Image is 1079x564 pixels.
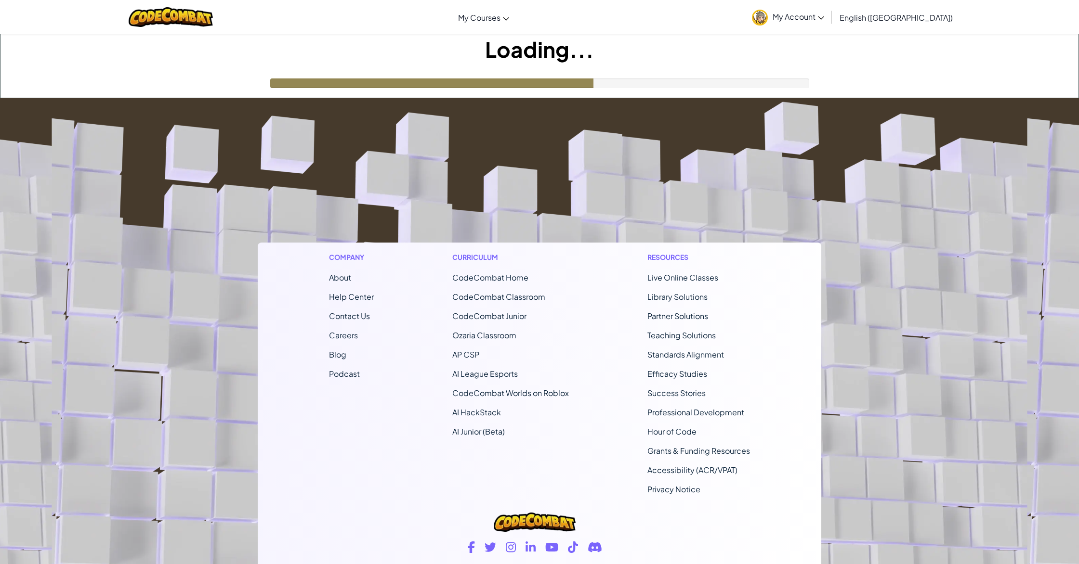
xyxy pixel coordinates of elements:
[647,330,716,340] a: Teaching Solutions
[458,13,500,23] span: My Courses
[329,292,374,302] a: Help Center
[647,426,697,436] a: Hour of Code
[329,311,370,321] span: Contact Us
[773,12,824,22] span: My Account
[453,4,514,30] a: My Courses
[647,311,708,321] a: Partner Solutions
[329,330,358,340] a: Careers
[452,407,501,417] a: AI HackStack
[647,272,718,282] a: Live Online Classes
[329,349,346,359] a: Blog
[647,292,708,302] a: Library Solutions
[647,349,724,359] a: Standards Alignment
[452,330,516,340] a: Ozaria Classroom
[647,465,737,475] a: Accessibility (ACR/VPAT)
[752,10,768,26] img: avatar
[452,369,518,379] a: AI League Esports
[329,252,374,262] h1: Company
[647,252,750,262] h1: Resources
[452,292,545,302] a: CodeCombat Classroom
[452,388,569,398] a: CodeCombat Worlds on Roblox
[452,252,569,262] h1: Curriculum
[452,426,505,436] a: AI Junior (Beta)
[647,388,706,398] a: Success Stories
[329,272,351,282] a: About
[747,2,829,32] a: My Account
[647,407,744,417] a: Professional Development
[647,446,750,456] a: Grants & Funding Resources
[329,369,360,379] a: Podcast
[840,13,953,23] span: English ([GEOGRAPHIC_DATA])
[494,513,576,532] img: CodeCombat logo
[647,484,700,494] a: Privacy Notice
[835,4,958,30] a: English ([GEOGRAPHIC_DATA])
[0,34,1079,64] h1: Loading...
[129,7,213,27] img: CodeCombat logo
[452,349,479,359] a: AP CSP
[647,369,707,379] a: Efficacy Studies
[452,311,526,321] a: CodeCombat Junior
[452,272,528,282] span: CodeCombat Home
